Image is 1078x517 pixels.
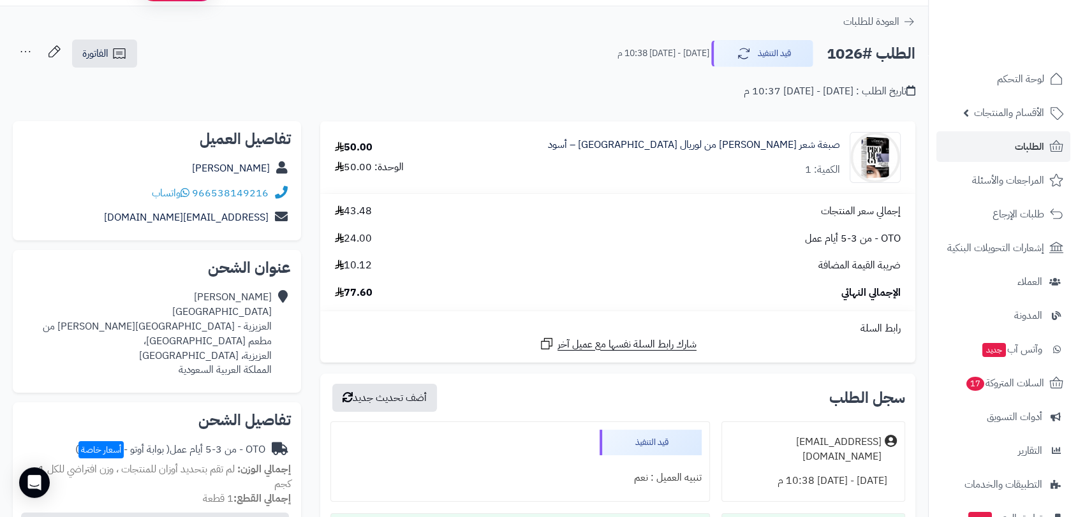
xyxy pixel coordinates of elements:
[843,14,899,29] span: العودة للطلبات
[539,336,697,352] a: شارك رابط السلة نفسها مع عميل آخر
[972,171,1044,189] span: المراجعات والأسئلة
[548,138,840,152] a: صبغة شعر [PERSON_NAME] من لوريال [GEOGRAPHIC_DATA] – أسود
[936,199,1070,229] a: طلبات الإرجاع
[1014,307,1042,324] span: المدونة
[987,408,1042,426] span: أدوات التسويق
[964,476,1042,493] span: التطبيقات والخدمات
[850,132,900,183] img: 1733124050-%D8%A7%D9%84%D8%AA%D9%82%D8%A7%D8%B711111111111111111111-90x90.PNG
[974,104,1044,122] span: الأقسام والمنتجات
[936,402,1070,432] a: أدوات التسويق
[936,131,1070,162] a: الطلبات
[335,258,372,273] span: 10.12
[23,290,272,377] div: [PERSON_NAME] [GEOGRAPHIC_DATA] العزيزية - [GEOGRAPHIC_DATA][PERSON_NAME] من مطعم [GEOGRAPHIC_DAT...
[339,465,702,490] div: تنبيه العميل : نعم
[19,467,50,498] div: Open Intercom Messenger
[1017,273,1042,291] span: العملاء
[805,163,840,177] div: الكمية: 1
[332,384,437,412] button: أضف تحديث جديد
[841,286,901,300] span: الإجمالي النهائي
[600,430,702,455] div: قيد التنفيذ
[335,286,373,300] span: 77.60
[617,47,709,60] small: [DATE] - [DATE] 10:38 م
[557,337,697,352] span: شارك رابط السلة نفسها مع عميل آخر
[730,435,882,464] div: [EMAIL_ADDRESS][DOMAIN_NAME]
[965,374,1044,392] span: السلات المتروكة
[335,231,372,246] span: 24.00
[997,70,1044,88] span: لوحة التحكم
[936,435,1070,466] a: التقارير
[237,462,291,477] strong: إجمالي الوزن:
[1015,138,1044,156] span: الطلبات
[936,165,1070,196] a: المراجعات والأسئلة
[936,266,1070,297] a: العملاء
[744,84,915,99] div: تاريخ الطلب : [DATE] - [DATE] 10:37 م
[936,469,1070,500] a: التطبيقات والخدمات
[23,412,291,428] h2: تفاصيل الشحن
[821,204,901,219] span: إجمالي سعر المنتجات
[72,40,137,68] a: الفاتورة
[82,46,108,61] span: الفاتورة
[335,140,373,155] div: 50.00
[936,233,1070,263] a: إشعارات التحويلات البنكية
[966,377,984,391] span: 17
[335,204,372,219] span: 43.48
[192,186,269,201] a: 966538149216
[829,390,905,405] h3: سجل الطلب
[936,368,1070,398] a: السلات المتروكة17
[38,462,291,492] span: لم تقم بتحديد أوزان للمنتجات ، وزن افتراضي للكل 1 كجم
[843,14,915,29] a: العودة للطلبات
[1018,442,1042,460] span: التقارير
[75,442,170,457] span: ( بوابة أوتو - )
[75,442,265,457] div: OTO - من 3-5 أيام عمل
[805,231,901,246] span: OTO - من 3-5 أيام عمل
[936,64,1070,94] a: لوحة التحكم
[947,239,1044,257] span: إشعارات التحويلات البنكية
[730,469,897,493] div: [DATE] - [DATE] 10:38 م
[325,321,910,336] div: رابط السلة
[818,258,901,273] span: ضريبة القيمة المضافة
[203,491,291,506] small: 1 قطعة
[23,131,291,147] h2: تفاصيل العميل
[827,41,915,67] h2: الطلب #1026
[981,340,1042,358] span: وآتس آب
[192,161,270,176] a: [PERSON_NAME]
[233,491,291,506] strong: إجمالي القطع:
[152,186,189,201] a: واتساب
[936,334,1070,365] a: وآتس آبجديد
[982,343,1006,357] span: جديد
[104,210,269,225] a: [EMAIL_ADDRESS][DOMAIN_NAME]
[335,160,404,175] div: الوحدة: 50.00
[23,260,291,275] h2: عنوان الشحن
[993,205,1044,223] span: طلبات الإرجاع
[936,300,1070,331] a: المدونة
[711,40,813,67] button: قيد التنفيذ
[78,441,124,458] span: أسعار خاصة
